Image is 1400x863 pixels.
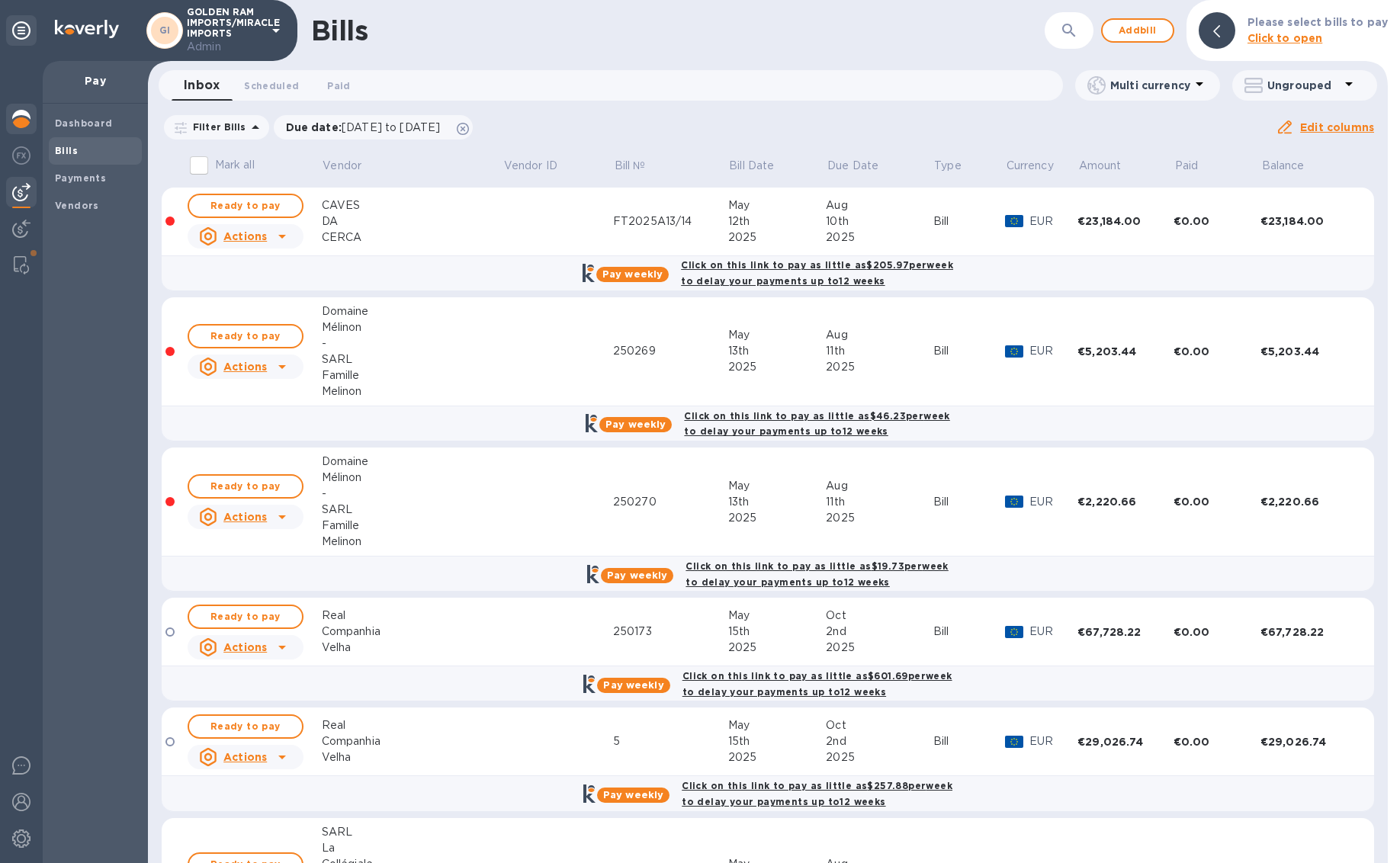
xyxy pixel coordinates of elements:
div: Companhia [322,624,503,640]
div: Bill [933,733,1005,749]
div: 11th [826,343,933,359]
div: May [728,327,827,343]
b: Pay weekly [603,679,663,691]
div: SARL [322,351,503,367]
div: Bill [933,624,1005,640]
img: Logo [55,20,119,38]
div: 2025 [826,359,933,375]
span: Add bill [1115,21,1161,40]
div: SARL [322,502,503,518]
b: Click to open [1247,32,1323,44]
div: 13th [728,494,827,510]
div: 2025 [826,510,933,526]
button: Ready to pay [188,324,303,348]
div: May [728,717,827,733]
p: EUR [1029,624,1077,640]
p: EUR [1029,733,1077,749]
div: €0.00 [1174,344,1260,359]
u: Actions [223,641,267,653]
div: 2025 [728,510,827,526]
span: Ready to pay [201,197,290,215]
div: €5,203.44 [1077,344,1174,359]
div: Melinon [322,534,503,550]
div: Aug [826,478,933,494]
b: Click on this link to pay as little as $19.73 per week to delay your payments up to 12 weeks [686,560,948,588]
p: Vendor ID [504,158,557,174]
p: Bill Date [729,158,774,174]
span: Paid [1175,158,1219,174]
b: Click on this link to pay as little as $601.69 per week to delay your payments up to 12 weeks [682,670,952,698]
div: May [728,478,827,494]
div: Mélinon [322,470,503,486]
button: Ready to pay [188,474,303,499]
p: Mark all [215,157,255,173]
span: Bill № [615,158,666,174]
div: Famille [322,367,503,383]
div: 15th [728,624,827,640]
div: 250173 [613,624,728,640]
div: 2025 [826,640,933,656]
div: Domaine [322,454,503,470]
b: Click on this link to pay as little as $257.88 per week to delay your payments up to 12 weeks [682,780,952,807]
span: Bill Date [729,158,794,174]
p: Due date : [286,120,448,135]
p: Ungrouped [1267,78,1340,93]
div: €23,184.00 [1260,213,1357,229]
div: Companhia [322,733,503,749]
u: Actions [223,230,267,242]
div: 250269 [613,343,728,359]
b: Click on this link to pay as little as $46.23 per week to delay your payments up to 12 weeks [684,410,949,438]
div: - [322,486,503,502]
div: €29,026.74 [1260,734,1357,749]
div: Mélinon [322,319,503,335]
div: €23,184.00 [1077,213,1174,229]
div: Domaine [322,303,503,319]
p: Due Date [827,158,878,174]
div: Oct [826,608,933,624]
b: Pay weekly [605,419,666,430]
b: GI [159,24,171,36]
div: Real [322,717,503,733]
p: Admin [187,39,263,55]
div: SARL [322,824,503,840]
b: Dashboard [55,117,113,129]
div: Aug [826,327,933,343]
div: €2,220.66 [1077,494,1174,509]
span: Type [934,158,981,174]
div: 2025 [826,229,933,245]
div: DA [322,213,503,229]
div: €0.00 [1174,734,1260,749]
div: €2,220.66 [1260,494,1357,509]
p: EUR [1029,494,1077,510]
div: Famille [322,518,503,534]
div: Bill [933,494,1005,510]
div: €0.00 [1174,213,1260,229]
p: Pay [55,73,136,88]
div: May [728,608,827,624]
u: Actions [223,751,267,763]
div: 2025 [728,749,827,765]
div: 2nd [826,733,933,749]
div: 5 [613,733,728,749]
p: Amount [1079,158,1122,174]
div: CAVES [322,197,503,213]
b: Click on this link to pay as little as $205.97 per week to delay your payments up to 12 weeks [681,259,953,287]
p: Multi currency [1110,78,1190,93]
div: - [322,335,503,351]
p: Currency [1007,158,1054,174]
div: Oct [826,717,933,733]
b: Please select bills to pay [1247,16,1388,28]
p: GOLDEN RAM IMPORTS/MIRACLE IMPORTS [187,7,263,55]
div: Aug [826,197,933,213]
p: EUR [1029,343,1077,359]
div: Real [322,608,503,624]
div: Unpin categories [6,15,37,46]
p: EUR [1029,213,1077,229]
p: Bill № [615,158,646,174]
div: Bill [933,213,1005,229]
div: €67,728.22 [1077,624,1174,640]
div: FT2025A13/14 [613,213,728,229]
div: Due date:[DATE] to [DATE] [274,115,474,140]
b: Pay weekly [607,569,667,581]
